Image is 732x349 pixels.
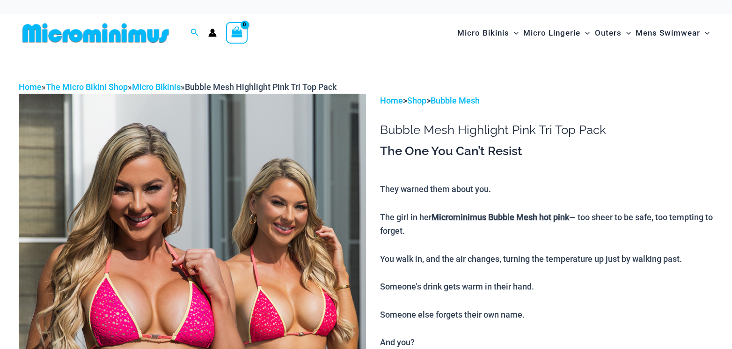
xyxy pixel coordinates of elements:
a: Home [19,82,42,92]
a: Mens SwimwearMenu ToggleMenu Toggle [633,19,712,47]
a: The Micro Bikini Shop [46,82,128,92]
h1: Bubble Mesh Highlight Pink Tri Top Pack [380,123,713,137]
span: Micro Lingerie [523,21,580,45]
span: » » » [19,82,337,92]
span: Menu Toggle [700,21,710,45]
a: Account icon link [208,29,217,37]
a: Micro BikinisMenu ToggleMenu Toggle [455,19,521,47]
span: Menu Toggle [509,21,519,45]
p: > > [380,94,713,108]
a: Search icon link [190,27,199,39]
nav: Site Navigation [454,17,713,49]
img: MM SHOP LOGO FLAT [19,22,173,44]
a: OutersMenu ToggleMenu Toggle [593,19,633,47]
b: Microminimus Bubble Mesh hot pink [432,212,569,222]
a: Home [380,96,403,105]
span: Menu Toggle [580,21,590,45]
a: Micro LingerieMenu ToggleMenu Toggle [521,19,592,47]
a: Micro Bikinis [132,82,181,92]
span: Micro Bikinis [457,21,509,45]
a: Shop [407,96,426,105]
span: Menu Toggle [622,21,631,45]
a: View Shopping Cart, empty [226,22,248,44]
span: Bubble Mesh Highlight Pink Tri Top Pack [185,82,337,92]
span: Outers [595,21,622,45]
a: Bubble Mesh [431,96,480,105]
span: Mens Swimwear [636,21,700,45]
h3: The One You Can’t Resist [380,143,713,159]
